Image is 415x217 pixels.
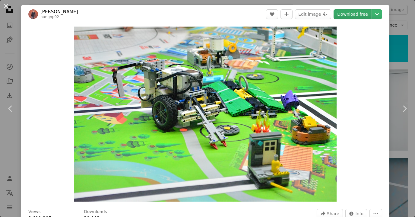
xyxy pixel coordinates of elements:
[40,9,78,15] a: [PERSON_NAME]
[40,15,59,19] a: hungnp92
[280,9,293,19] button: Add to Collection
[394,80,415,138] a: Next
[74,27,337,202] button: Zoom in on this image
[334,9,372,19] a: Download free
[372,9,382,19] button: Choose download size
[74,27,337,202] img: remote control toy car on green car track
[28,209,41,215] h3: Views
[28,9,38,19] img: Go to Hung Nguyen Phi's profile
[84,209,107,215] h3: Downloads
[266,9,278,19] button: Like
[295,9,331,19] button: Edit image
